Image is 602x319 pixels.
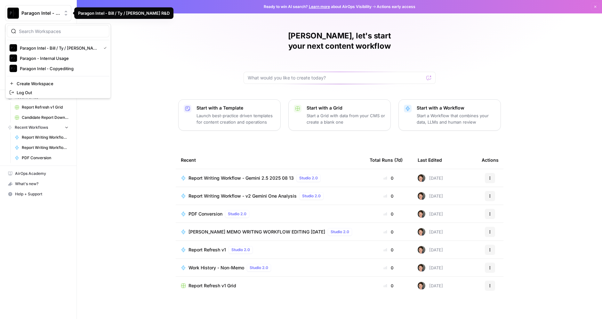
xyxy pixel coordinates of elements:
[189,265,244,271] span: Work History - Non-Memo
[370,282,407,289] div: 0
[22,155,68,161] span: PDF Conversion
[189,229,325,235] span: [PERSON_NAME] MEMO WRITING WORKFLOW EDITING [DATE]
[418,174,425,182] img: qw00ik6ez51o8uf7vgx83yxyzow9
[418,264,425,272] img: qw00ik6ez51o8uf7vgx83yxyzow9
[370,193,407,199] div: 0
[5,168,71,179] a: AirOps Academy
[197,105,275,111] p: Start with a Template
[15,171,68,176] span: AirOps Academy
[418,228,425,236] img: qw00ik6ez51o8uf7vgx83yxyzow9
[5,123,71,132] button: Recent Workflows
[417,112,495,125] p: Start a Workflow that combines your data, LLMs and human review
[12,153,71,163] a: PDF Conversion
[181,151,359,169] div: Recent
[418,264,443,272] div: [DATE]
[302,193,321,199] span: Studio 2.0
[418,151,442,169] div: Last Edited
[307,105,385,111] p: Start with a Grid
[181,264,359,272] a: Work History - Non-MemoStudio 2.0
[417,105,495,111] p: Start with a Workflow
[299,175,318,181] span: Studio 2.0
[10,65,17,72] img: Paragon Intel - Copyediting Logo
[307,112,385,125] p: Start a Grid with data from your CMS or create a blank one
[5,24,111,99] div: Workspace: Paragon Intel - Bill / Ty / Colby R&D
[370,211,407,217] div: 0
[5,5,71,21] button: Workspace: Paragon Intel - Bill / Ty / Colby R&D
[418,246,425,254] img: qw00ik6ez51o8uf7vgx83yxyzow9
[228,211,246,217] span: Studio 2.0
[418,282,425,290] img: qw00ik6ez51o8uf7vgx83yxyzow9
[370,265,407,271] div: 0
[398,99,501,131] button: Start with a WorkflowStart a Workflow that combines your data, LLMs and human review
[331,229,349,235] span: Studio 2.0
[7,7,19,19] img: Paragon Intel - Bill / Ty / Colby R&D Logo
[19,28,105,35] input: Search Workspaces
[20,65,104,72] span: Paragon Intel - Copyediting
[377,4,415,10] span: Actions early access
[178,99,281,131] button: Start with a TemplateLaunch best-practice driven templates for content creation and operations
[181,210,359,218] a: PDF ConversionStudio 2.0
[181,192,359,200] a: Report Writing Workflow - v2 Gemini One AnalysisStudio 2.0
[181,228,359,236] a: [PERSON_NAME] MEMO WRITING WORKFLOW EDITING [DATE]Studio 2.0
[264,4,372,10] span: Ready to win AI search? about AirOps Visibility
[197,112,275,125] p: Launch best-practice driven templates for content creation and operations
[12,132,71,143] a: Report Writing Workflow - Gemini 2.5 2025 08 13
[22,135,68,140] span: Report Writing Workflow - Gemini 2.5 2025 08 13
[12,112,71,123] a: Candidate Report Download Sheet
[22,115,68,120] span: Candidate Report Download Sheet
[370,229,407,235] div: 0
[370,247,407,253] div: 0
[5,179,71,189] div: What's new?
[418,246,443,254] div: [DATE]
[189,247,226,253] span: Report Refresh v1
[189,211,222,217] span: PDF Conversion
[21,10,60,16] span: Paragon Intel - Bill / Ty / [PERSON_NAME] R&D
[12,102,71,112] a: Report Refresh v1 Grid
[181,246,359,254] a: Report Refresh v1Studio 2.0
[189,175,294,181] span: Report Writing Workflow - Gemini 2.5 2025 08 13
[181,174,359,182] a: Report Writing Workflow - Gemini 2.5 2025 08 13Studio 2.0
[418,174,443,182] div: [DATE]
[418,282,443,290] div: [DATE]
[189,282,236,289] span: Report Refresh v1 Grid
[15,125,48,130] span: Recent Workflows
[370,175,407,181] div: 0
[15,191,68,197] span: Help + Support
[78,10,170,16] div: Paragon Intel - Bill / Ty / [PERSON_NAME] R&D
[248,75,424,81] input: What would you like to create today?
[370,151,403,169] div: Total Runs (7d)
[22,104,68,110] span: Report Refresh v1 Grid
[250,265,268,271] span: Studio 2.0
[5,189,71,199] button: Help + Support
[418,192,443,200] div: [DATE]
[5,93,71,102] button: Recent Grids
[418,210,443,218] div: [DATE]
[17,80,104,87] span: Create Workspace
[181,282,359,289] a: Report Refresh v1 Grid
[12,143,71,153] a: Report Writing Workflow - v2 Gemini One Analysis
[7,79,109,88] a: Create Workspace
[309,4,330,9] a: Learn more
[288,99,391,131] button: Start with a GridStart a Grid with data from your CMS or create a blank one
[10,44,17,52] img: Paragon Intel - Bill / Ty / Colby R&D Logo
[418,228,443,236] div: [DATE]
[20,55,104,61] span: Paragon - Internal Usage
[244,31,436,51] h1: [PERSON_NAME], let's start your next content workflow
[418,192,425,200] img: qw00ik6ez51o8uf7vgx83yxyzow9
[10,54,17,62] img: Paragon - Internal Usage Logo
[22,145,68,151] span: Report Writing Workflow - v2 Gemini One Analysis
[5,179,71,189] button: What's new?
[17,89,104,96] span: Log Out
[231,247,250,253] span: Studio 2.0
[7,88,109,97] a: Log Out
[189,193,297,199] span: Report Writing Workflow - v2 Gemini One Analysis
[482,151,499,169] div: Actions
[418,210,425,218] img: qw00ik6ez51o8uf7vgx83yxyzow9
[20,45,99,51] span: Paragon Intel - Bill / Ty / [PERSON_NAME] R&D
